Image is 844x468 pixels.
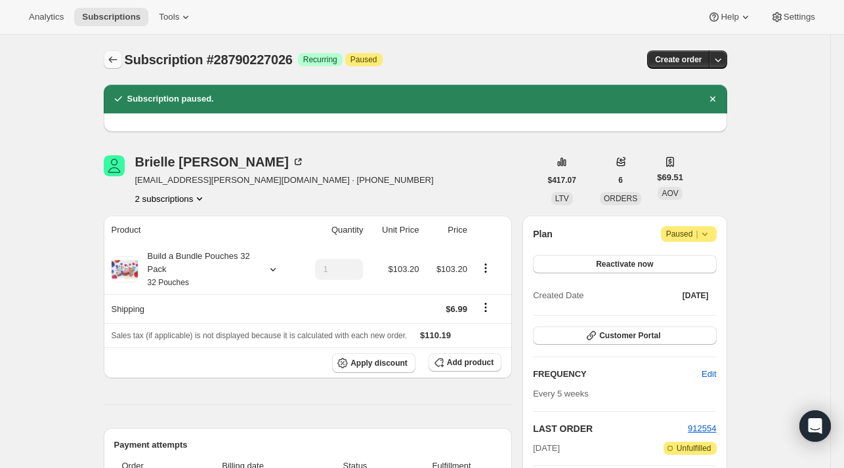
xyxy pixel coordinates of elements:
[112,331,408,340] span: Sales tax (if applicable) is not displayed because it is calculated with each new order.
[104,155,125,176] span: Brielle Dotseth
[618,175,623,185] span: 6
[125,52,293,67] span: Subscription #28790227026
[447,357,494,368] span: Add product
[677,443,711,454] span: Unfulfilled
[610,171,631,189] button: 6
[599,330,660,341] span: Customer Portal
[148,278,189,287] small: 32 Pouches
[657,171,683,184] span: $69.51
[666,227,711,241] span: Paused
[423,216,471,244] th: Price
[303,54,337,65] span: Recurring
[475,261,496,275] button: Product actions
[688,423,716,433] a: 912554
[533,389,589,399] span: Every 5 weeks
[647,50,709,69] button: Create order
[446,304,467,314] span: $6.99
[104,50,122,69] button: Subscriptions
[604,194,637,203] span: ORDERS
[29,12,64,22] span: Analytics
[151,8,200,26] button: Tools
[533,422,688,435] h2: LAST ORDER
[533,289,583,302] span: Created Date
[688,422,716,435] button: 912554
[367,216,423,244] th: Unit Price
[429,353,501,372] button: Add product
[675,286,717,305] button: [DATE]
[540,171,584,189] button: $417.07
[135,174,434,187] span: [EMAIL_ADDRESS][PERSON_NAME][DOMAIN_NAME] · [PHONE_NUMBER]
[114,439,502,452] h2: Payment attempts
[350,54,377,65] span: Paused
[533,227,553,241] h2: Plan
[533,326,716,345] button: Customer Portal
[683,290,709,301] span: [DATE]
[702,368,716,381] span: Edit
[436,264,467,274] span: $103.20
[694,364,724,385] button: Edit
[700,8,759,26] button: Help
[298,216,368,244] th: Quantity
[332,353,415,373] button: Apply discount
[704,90,722,108] button: Dismiss notification
[74,8,148,26] button: Subscriptions
[104,294,298,323] th: Shipping
[82,12,140,22] span: Subscriptions
[696,229,698,239] span: |
[596,259,653,269] span: Reactivate now
[138,250,256,289] div: Build a Bundle Pouches 32 Pack
[533,255,716,273] button: Reactivate now
[350,358,408,368] span: Apply discount
[655,54,702,65] span: Create order
[135,155,305,168] div: Brielle [PERSON_NAME]
[555,194,569,203] span: LTV
[548,175,576,185] span: $417.07
[721,12,738,22] span: Help
[533,368,702,381] h2: FREQUENCY
[159,12,179,22] span: Tools
[104,216,298,244] th: Product
[21,8,72,26] button: Analytics
[388,264,419,274] span: $103.20
[475,300,496,315] button: Shipping actions
[533,442,560,455] span: [DATE]
[135,192,207,205] button: Product actions
[799,410,831,442] div: Open Intercom Messenger
[127,92,214,106] h2: Subscription paused.
[763,8,823,26] button: Settings
[662,189,678,198] span: AOV
[420,330,451,340] span: $110.19
[784,12,815,22] span: Settings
